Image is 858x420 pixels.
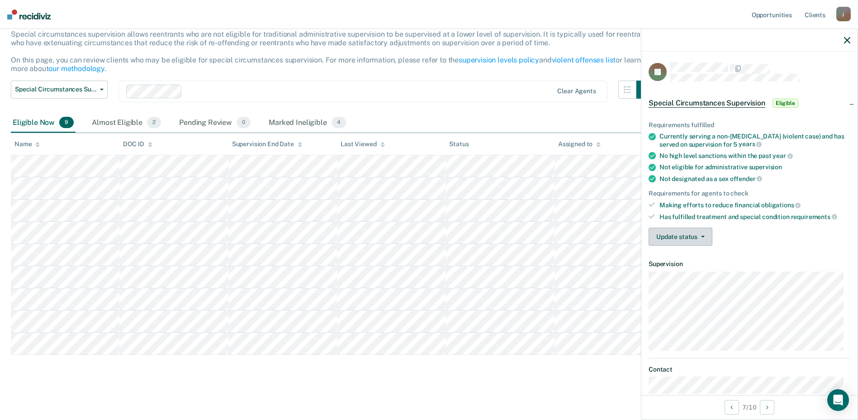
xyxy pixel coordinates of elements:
[659,152,850,160] div: No high level sanctions within the past
[659,175,850,183] div: Not designated as a sex
[641,89,858,118] div: Special Circumstances SupervisionEligible
[649,260,850,268] dt: Supervision
[791,213,837,220] span: requirements
[827,389,849,411] div: Open Intercom Messenger
[659,133,850,148] div: Currently serving a non-[MEDICAL_DATA] (violent case) and has served on supervision for 5
[15,86,96,93] span: Special Circumstances Supervision
[11,30,651,73] p: Special circumstances supervision allows reentrants who are not eligible for traditional administ...
[749,163,782,171] span: supervision
[641,395,858,419] div: 7 / 10
[14,140,40,148] div: Name
[7,10,51,19] img: Recidiviz
[659,213,850,221] div: Has fulfilled treatment and special condition
[449,140,469,148] div: Status
[649,190,850,197] div: Requirements for agents to check
[552,56,616,64] a: violent offenses list
[147,117,161,129] span: 2
[232,140,302,148] div: Supervision End Date
[739,140,762,148] span: years
[341,140,384,148] div: Last Viewed
[558,140,601,148] div: Assigned to
[760,400,774,415] button: Next Opportunity
[649,121,850,129] div: Requirements fulfilled
[773,152,792,159] span: year
[761,201,801,209] span: obligations
[557,87,596,95] div: Clear agents
[11,113,76,133] div: Eligible Now
[90,113,163,133] div: Almost Eligible
[659,201,850,209] div: Making efforts to reduce financial
[730,175,763,182] span: offender
[649,99,765,108] span: Special Circumstances Supervision
[267,113,348,133] div: Marked Ineligible
[773,99,798,108] span: Eligible
[123,140,152,148] div: DOC ID
[659,163,850,171] div: Not eligible for administrative
[48,64,104,73] a: our methodology
[332,117,346,129] span: 4
[725,400,739,415] button: Previous Opportunity
[237,117,251,129] span: 0
[649,366,850,373] dt: Contact
[459,56,539,64] a: supervision levels policy
[649,228,712,246] button: Update status
[177,113,252,133] div: Pending Review
[836,7,851,21] div: j
[59,117,74,129] span: 9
